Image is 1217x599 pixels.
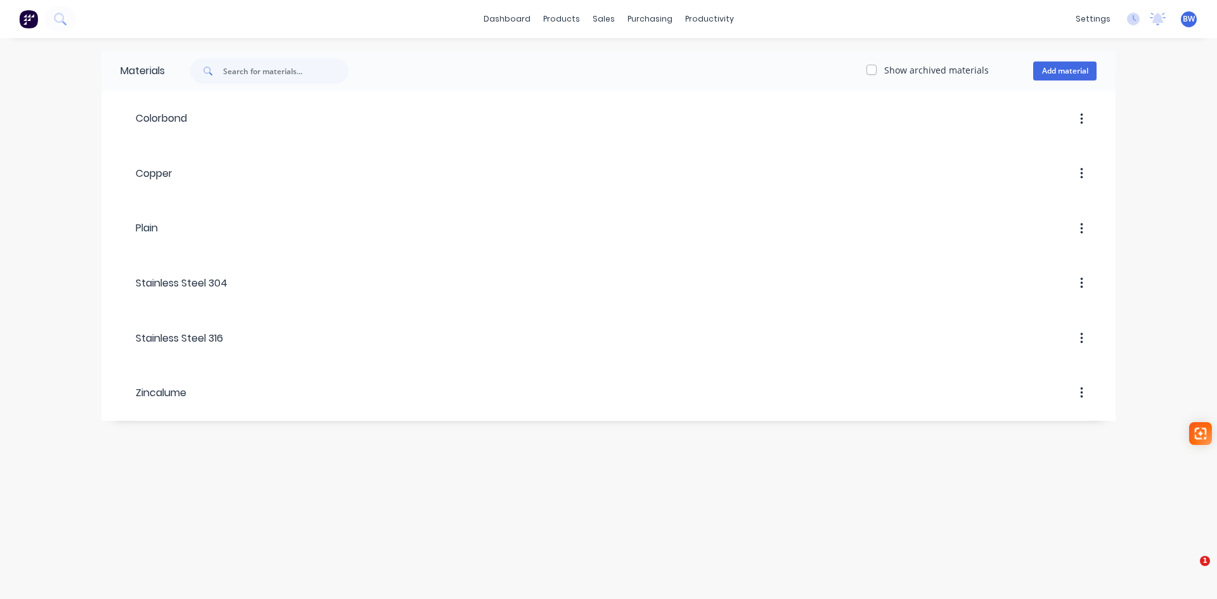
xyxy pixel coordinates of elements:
a: dashboard [477,10,537,29]
div: Materials [101,51,165,91]
div: productivity [679,10,740,29]
div: Stainless Steel 316 [120,331,223,346]
img: Factory [19,10,38,29]
div: Plain [120,221,158,236]
div: Stainless Steel 304 [120,276,228,291]
div: settings [1069,10,1117,29]
label: Show archived materials [884,63,989,77]
span: BW [1183,13,1195,25]
input: Search for materials... [223,58,349,84]
iframe: Intercom live chat [1174,556,1204,586]
span: 1 [1200,556,1210,566]
div: purchasing [621,10,679,29]
div: Copper [120,166,172,181]
div: Zincalume [120,385,186,401]
button: Add material [1033,61,1097,81]
div: Colorbond [120,111,187,126]
div: products [537,10,586,29]
div: sales [586,10,621,29]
